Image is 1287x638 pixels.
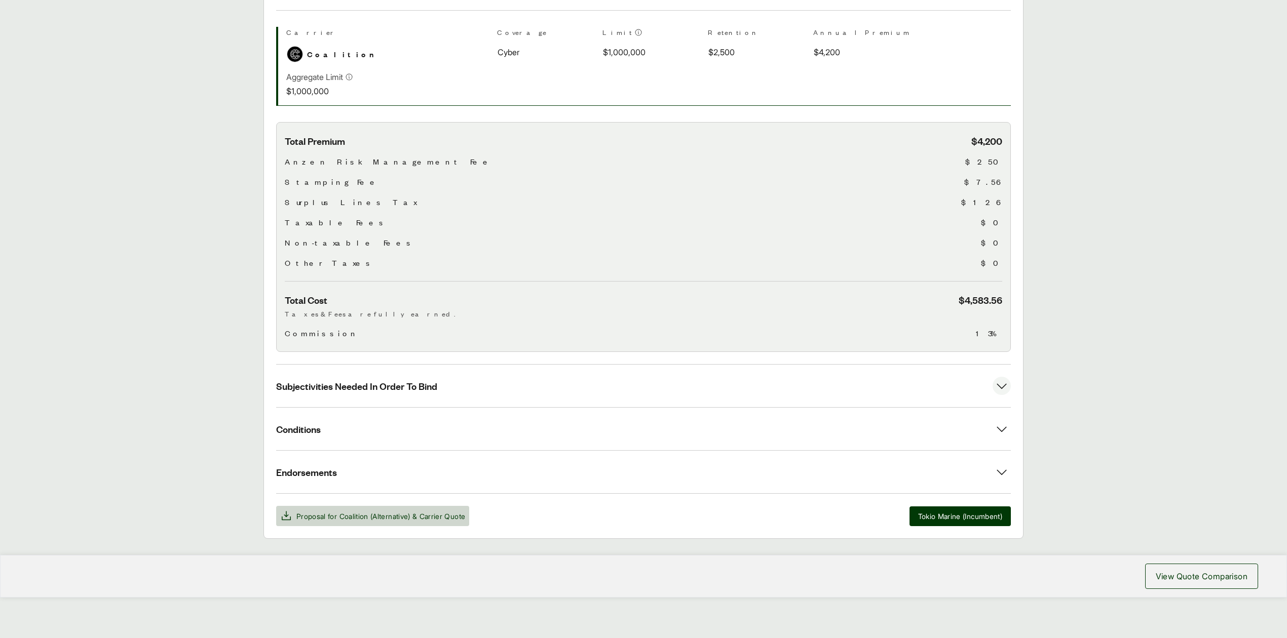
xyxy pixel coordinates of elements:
[814,46,840,58] span: $4,200
[276,365,1011,407] button: Subjectivities Needed In Order To Bind
[602,27,700,42] th: Limit
[708,27,805,42] th: Retention
[498,46,519,58] span: Cyber
[959,294,1002,306] span: $4,583.56
[964,176,1002,188] span: $7.56
[708,46,735,58] span: $2,500
[307,48,378,60] span: Coalition
[285,155,493,168] span: Anzen Risk Management Fee
[285,236,414,249] span: Non-taxable Fees
[285,308,1002,319] p: Taxes & Fees are fully earned.
[276,506,469,526] button: Proposal for Coalition (Alternative) & Carrier Quote
[412,512,465,521] span: & Carrier Quote
[981,216,1002,228] span: $0
[296,511,465,522] span: Proposal for
[981,236,1002,249] span: $0
[339,512,410,521] span: Coalition (Alternative)
[286,71,343,83] p: Aggregate Limit
[603,46,646,58] span: $1,000,000
[285,135,345,147] span: Total Premium
[965,155,1002,168] span: $250
[285,327,359,339] span: Commission
[285,176,380,188] span: Stamping Fee
[276,451,1011,493] button: Endorsements
[285,196,417,208] span: Surplus Lines Tax
[961,196,1002,208] span: $126
[1156,570,1247,582] span: View Quote Comparison
[285,257,374,269] span: Other Taxes
[276,408,1011,450] button: Conditions
[813,27,911,42] th: Annual Premium
[976,327,1002,339] span: 13%
[981,257,1002,269] span: $0
[971,135,1002,147] span: $4,200
[276,466,337,478] span: Endorsements
[910,506,1011,526] button: Tokio Marine (Incumbent)
[497,27,594,42] th: Coverage
[918,511,1002,522] span: Tokio Marine (Incumbent)
[285,294,327,306] span: Total Cost
[286,27,489,42] th: Carrier
[276,423,321,435] span: Conditions
[1145,564,1258,589] button: View Quote Comparison
[286,85,353,97] p: $1,000,000
[285,216,387,228] span: Taxable Fees
[276,380,437,392] span: Subjectivities Needed In Order To Bind
[287,47,302,62] img: Coalition logo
